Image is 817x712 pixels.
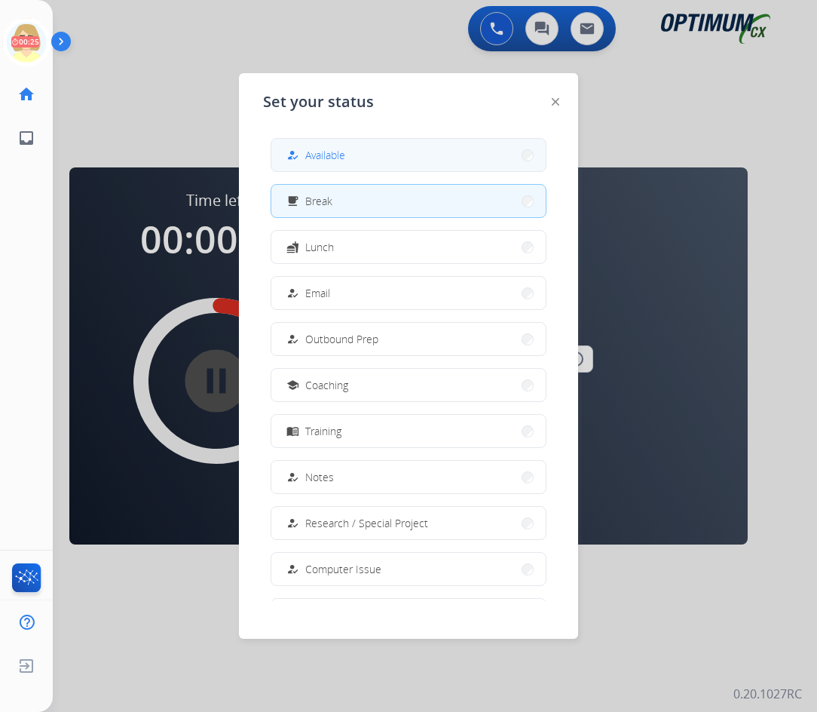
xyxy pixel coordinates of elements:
span: Coaching [305,377,348,393]
button: Coaching [271,369,546,401]
mat-icon: home [17,85,35,103]
mat-icon: how_to_reg [286,333,299,345]
span: Break [305,193,332,209]
button: Lunch [271,231,546,263]
button: Available [271,139,546,171]
mat-icon: school [286,379,299,391]
span: Available [305,147,345,163]
button: Email [271,277,546,309]
button: Computer Issue [271,553,546,585]
span: Research / Special Project [305,515,428,531]
button: Research / Special Project [271,507,546,539]
span: Lunch [305,239,334,255]
mat-icon: inbox [17,129,35,147]
button: Outbound Prep [271,323,546,355]
mat-icon: how_to_reg [286,563,299,575]
mat-icon: how_to_reg [286,517,299,529]
mat-icon: fastfood [286,241,299,253]
span: Computer Issue [305,561,381,577]
p: 0.20.1027RC [733,685,802,703]
span: Notes [305,469,334,485]
button: Notes [271,461,546,493]
span: Training [305,423,341,439]
button: Break [271,185,546,217]
span: Set your status [263,91,374,112]
img: close-button [552,98,559,106]
mat-icon: how_to_reg [286,471,299,483]
span: Email [305,285,330,301]
span: Outbound Prep [305,331,378,347]
mat-icon: free_breakfast [286,195,299,207]
mat-icon: how_to_reg [286,149,299,161]
mat-icon: how_to_reg [286,287,299,299]
mat-icon: menu_book [286,425,299,437]
button: Training [271,415,546,447]
button: Internet Issue [271,599,546,631]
